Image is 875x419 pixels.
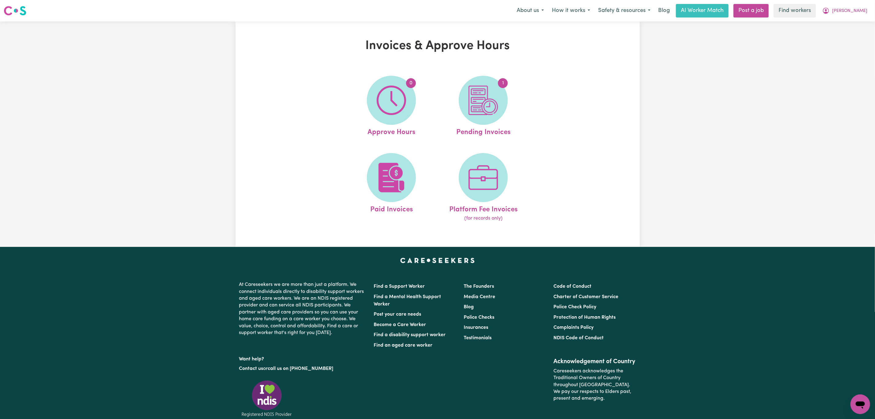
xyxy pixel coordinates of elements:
a: Contact us [239,366,263,371]
a: Protection of Human Rights [553,315,616,320]
a: Testimonials [464,336,492,340]
button: How it works [548,4,594,17]
img: Registered NDIS provider [239,379,294,418]
a: Blog [464,305,474,309]
a: Post a job [734,4,769,17]
a: Complaints Policy [553,325,594,330]
a: Careseekers logo [4,4,26,18]
a: Find a Mental Health Support Worker [374,294,441,307]
a: Media Centre [464,294,495,299]
button: About us [513,4,548,17]
a: Police Checks [464,315,494,320]
h1: Invoices & Approve Hours [307,39,569,53]
img: Careseekers logo [4,5,26,16]
a: Pending Invoices [439,76,527,138]
h2: Acknowledgement of Country [553,358,636,365]
a: AI Worker Match [676,4,729,17]
a: Charter of Customer Service [553,294,618,299]
a: Paid Invoices [347,153,436,222]
p: or [239,363,367,375]
a: Police Check Policy [553,305,596,309]
a: Careseekers home page [400,258,475,263]
span: [PERSON_NAME] [832,8,867,14]
a: call us on [PHONE_NUMBER] [268,366,334,371]
span: Pending Invoices [456,125,511,138]
a: NDIS Code of Conduct [553,336,604,340]
button: My Account [818,4,871,17]
a: Find a disability support worker [374,333,446,337]
a: Code of Conduct [553,284,591,289]
a: Platform Fee Invoices(for records only) [439,153,527,222]
a: Post your care needs [374,312,421,317]
button: Safety & resources [594,4,654,17]
a: The Founders [464,284,494,289]
p: Want help? [239,353,367,363]
a: Blog [654,4,673,17]
a: Find workers [774,4,816,17]
p: At Careseekers we are more than just a platform. We connect individuals directly to disability su... [239,279,367,339]
a: Find an aged care worker [374,343,433,348]
a: Become a Care Worker [374,322,426,327]
a: Insurances [464,325,488,330]
a: Find a Support Worker [374,284,425,289]
span: Approve Hours [368,125,415,138]
span: (for records only) [464,215,503,222]
span: 1 [498,78,508,88]
a: Approve Hours [347,76,436,138]
p: Careseekers acknowledges the Traditional Owners of Country throughout [GEOGRAPHIC_DATA]. We pay o... [553,365,636,405]
span: Platform Fee Invoices [449,202,518,215]
span: Paid Invoices [370,202,413,215]
span: 0 [406,78,416,88]
iframe: Button to launch messaging window, conversation in progress [850,394,870,414]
